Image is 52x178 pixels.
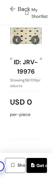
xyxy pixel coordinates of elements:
[24,7,30,20] img: wishlist
[5,158,26,173] button: wishlistShortlist
[10,162,30,169] span: Shortlist
[10,94,42,122] span: USD 0
[10,5,30,13] span: Back
[10,77,42,89] span: Showing 58 / 109 products
[31,163,36,169] img: quote
[10,162,17,169] img: wishlist
[10,57,13,60] img: left
[14,58,38,76] span: ID: JRV-19976
[39,57,42,60] img: right
[31,7,48,20] span: My Shortlist
[26,158,47,173] button: quoteGet quote
[10,6,18,13] img: Go back
[10,112,31,117] span: per-piece
[10,149,42,162] div: Description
